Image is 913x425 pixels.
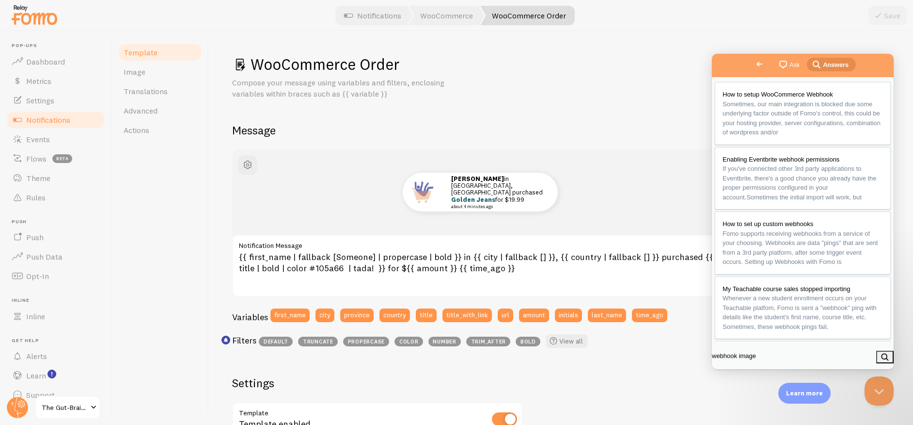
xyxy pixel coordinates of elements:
span: Actions [124,125,149,135]
div: Learn more [778,383,831,404]
span: How to setup WooCommerce Webhook [11,37,121,44]
a: Events [6,130,106,149]
span: Events [26,134,50,144]
a: View all [546,334,588,348]
svg: <p>Watch New Feature Tutorials!</p> [47,370,56,378]
button: last_name [588,309,626,322]
p: Compose your message using variables and filters, enclosing variables within braces such as {{ va... [232,77,465,99]
a: Actions [118,120,203,140]
span: Notifications [26,115,70,125]
h1: WooCommerce Order [232,54,890,74]
span: Translations [124,86,168,96]
a: Alerts [6,346,106,366]
span: Get Help [12,338,106,344]
span: Sometimes, our main integration is blocked due some underlying factor outside of Fomo's control, ... [11,47,169,82]
span: The Gut-Brain Solution: New Frontiers [42,402,88,413]
button: city [315,309,334,322]
span: Push [26,232,44,242]
span: Dashboard [26,57,65,66]
h2: Settings [232,376,523,391]
svg: <p>Use filters like | propercase to change CITY to City in your templates</p> [221,336,230,344]
button: title [416,309,437,322]
label: Notification Message [232,235,728,251]
a: Image [118,62,203,82]
button: province [340,309,374,322]
span: Opt-In [26,271,49,281]
span: propercase [343,337,389,346]
span: Whenever a new student enrollment occurs on your Teachable platfom, Fomo is sent a "webhook" ping... [11,241,165,277]
button: first_name [270,309,310,322]
a: Flows beta [6,149,106,168]
a: Support [6,385,106,405]
strong: Golden Jeans [451,196,495,203]
span: Push [12,219,106,225]
span: trim_after [466,337,510,346]
button: amount [519,309,549,322]
small: about 4 minutes ago [451,204,545,209]
span: Pop-ups [12,43,106,49]
span: Support [26,390,55,400]
span: Theme [26,173,50,183]
span: Fomo supports receiving webhooks from a service of your choosing. Webhooks are data "pings" that ... [11,176,166,212]
img: fomo-relay-logo-orange.svg [10,2,59,27]
span: Inline [12,297,106,304]
a: Learn [6,366,106,385]
a: Settings [6,91,106,110]
button: url [498,309,513,322]
a: Metrics [6,71,106,91]
span: Template [124,48,157,57]
span: My Teachable course sales stopped importing [11,231,139,239]
img: Fomo [405,175,440,210]
span: If you've connected other 3rd party applications to Eventbrite, there's a good chance you already... [11,111,165,147]
span: Metrics [26,76,51,86]
button: country [379,309,410,322]
a: Inline [6,307,106,326]
a: How to set up custom webhooks. Fomo supports receiving webhooks from a service of your choosing. ... [3,158,179,221]
a: Advanced [118,101,203,120]
span: Alerts [26,351,47,361]
a: Translations [118,82,203,101]
span: Flows [26,154,47,163]
span: Push Data [26,252,63,262]
span: number [428,337,461,346]
h3: Variables [232,311,268,323]
a: Enabling Eventbrite webhook permissions. If you've connected other 3rd party applications to Even... [3,93,179,156]
span: Enabling Eventbrite webhook permissions [11,102,127,109]
span: How to set up custom webhooks [11,166,101,174]
span: bold [516,337,540,346]
button: title_with_link [442,309,492,322]
a: How to setup WooCommerce Webhook. Sometimes, our main integration is blocked due some underlying ... [3,28,179,91]
span: Image [124,67,145,77]
a: Rules [6,188,106,207]
span: color [394,337,423,346]
a: Theme [6,168,106,188]
span: Inline [26,311,45,321]
button: time_ago [632,309,667,322]
iframe: Help Scout Beacon - Live Chat, Contact Form, and Knowledge Base [712,54,894,369]
a: My Teachable course sales stopped importing. Whenever a new student enrollment occurs on your Tea... [3,223,179,286]
iframe: Help Scout Beacon - Close [865,376,894,406]
p: in [GEOGRAPHIC_DATA], [GEOGRAPHIC_DATA] purchased for $19.99 [451,175,548,209]
a: Push [6,228,106,247]
a: Push Data [6,247,106,266]
span: default [259,337,293,346]
a: Dashboard [6,52,106,71]
span: Advanced [124,106,157,115]
a: The Gut-Brain Solution: New Frontiers [35,396,100,419]
p: Learn more [786,389,823,398]
a: How to connect Fomo with ClickFunnels. ClickFunnels is a fast-growing platform for building intel... [3,287,179,350]
a: Opt-In [6,266,106,286]
h2: Message [232,123,890,138]
strong: [PERSON_NAME] [451,175,504,182]
span: truncate [298,337,338,346]
span: Learn [26,371,46,380]
span: Settings [26,96,54,105]
a: Notifications [6,110,106,130]
h3: Filters [232,335,256,346]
